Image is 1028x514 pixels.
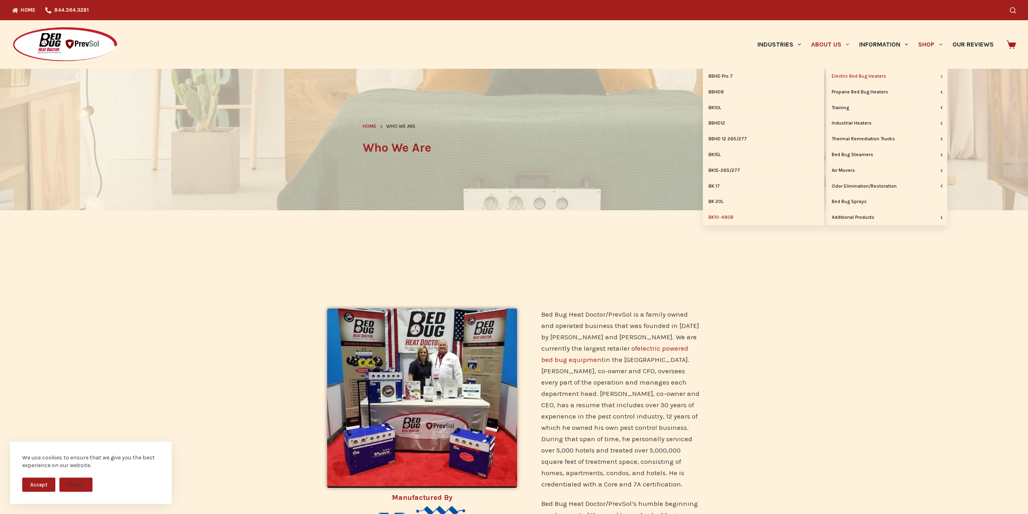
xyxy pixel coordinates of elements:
img: Prevsol/Bed Bug Heat Doctor [12,27,118,63]
a: Training [826,100,947,116]
span: Home [363,123,376,129]
a: BBHD8 [703,85,824,100]
a: Shop [913,20,947,69]
a: About Us [806,20,854,69]
a: Information [854,20,913,69]
nav: Primary [752,20,999,69]
a: BK15L [703,147,824,163]
a: Odor Elimination/Restoration [826,179,947,194]
a: BK 17 [703,179,824,194]
a: Bed Bug Steamers [826,147,947,163]
a: BK10-480B [703,210,824,225]
a: Bed Bug Sprays [826,194,947,209]
span: Who We Are [386,123,416,131]
h1: Who We Are [363,139,666,157]
a: BBHD Pro 7 [703,69,824,84]
a: BK15-265/277 [703,163,824,178]
button: Search [1010,7,1016,13]
a: Propane Bed Bug Heaters [826,85,947,100]
button: Open LiveChat chat widget [6,3,31,27]
a: Our Reviews [947,20,999,69]
a: Industries [752,20,806,69]
a: BBHD 12 265/277 [703,131,824,147]
a: electric powered bed bug equipment [541,344,688,364]
a: Air Movers [826,163,947,178]
a: Industrial Heaters [826,116,947,131]
a: Electric Bed Bug Heaters [826,69,947,84]
button: Decline [59,478,92,492]
a: BK10L [703,100,824,116]
a: Thermal Remediation Trucks [826,131,947,147]
a: Home [363,123,376,131]
p: Bed Bug Heat Doctor/PrevSol is a family owned and operated business that was founded in [DATE] by... [541,309,701,490]
a: Additional Products [826,210,947,225]
a: BBHD12 [703,116,824,131]
h4: Manufactured By [327,494,517,501]
a: BK 20L [703,194,824,209]
div: We use cookies to ensure that we give you the best experience on our website. [22,454,160,470]
button: Accept [22,478,55,492]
